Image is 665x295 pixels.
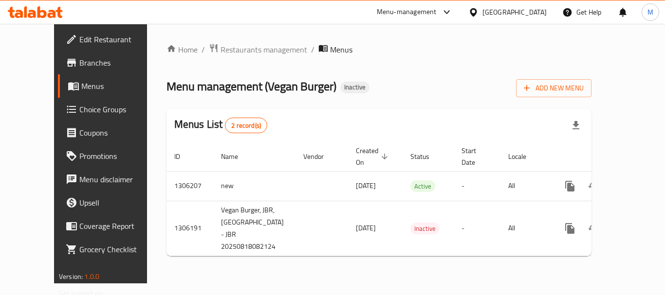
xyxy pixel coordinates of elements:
[174,117,267,133] h2: Menus List
[58,98,165,121] a: Choice Groups
[59,270,83,283] span: Version:
[551,142,660,172] th: Actions
[582,174,605,198] button: Change Status
[311,44,314,55] li: /
[79,104,157,115] span: Choice Groups
[508,151,539,162] span: Locale
[166,142,660,256] table: enhanced table
[79,197,157,208] span: Upsell
[84,270,99,283] span: 1.0.0
[166,44,198,55] a: Home
[79,57,157,69] span: Branches
[647,7,653,17] span: M
[225,121,267,130] span: 2 record(s)
[209,43,307,56] a: Restaurants management
[330,44,352,55] span: Menus
[58,214,165,238] a: Coverage Report
[213,171,296,201] td: new
[454,201,500,256] td: -
[500,201,551,256] td: All
[79,220,157,232] span: Coverage Report
[377,6,437,18] div: Menu-management
[356,145,391,168] span: Created On
[582,217,605,240] button: Change Status
[564,114,588,137] div: Export file
[58,191,165,214] a: Upsell
[410,223,440,234] span: Inactive
[202,44,205,55] li: /
[500,171,551,201] td: All
[482,7,547,17] div: [GEOGRAPHIC_DATA]
[58,144,165,168] a: Promotions
[558,174,582,198] button: more
[356,222,376,234] span: [DATE]
[410,151,442,162] span: Status
[213,201,296,256] td: Vegan Burger, JBR,[GEOGRAPHIC_DATA] - JBR 20250818082124
[516,79,591,97] button: Add New Menu
[524,82,584,94] span: Add New Menu
[79,34,157,45] span: Edit Restaurant
[454,171,500,201] td: -
[58,121,165,144] a: Coupons
[58,74,165,98] a: Menus
[303,151,336,162] span: Vendor
[410,181,435,192] span: Active
[166,201,213,256] td: 1306191
[558,217,582,240] button: more
[225,118,267,133] div: Total records count
[79,243,157,255] span: Grocery Checklist
[221,44,307,55] span: Restaurants management
[79,127,157,139] span: Coupons
[58,238,165,261] a: Grocery Checklist
[58,28,165,51] a: Edit Restaurant
[356,179,376,192] span: [DATE]
[340,82,369,93] div: Inactive
[174,151,193,162] span: ID
[79,174,157,185] span: Menu disclaimer
[221,151,251,162] span: Name
[340,83,369,91] span: Inactive
[166,171,213,201] td: 1306207
[79,150,157,162] span: Promotions
[462,145,489,168] span: Start Date
[166,75,336,97] span: Menu management ( Vegan Burger )
[58,168,165,191] a: Menu disclaimer
[81,80,157,92] span: Menus
[166,43,591,56] nav: breadcrumb
[58,51,165,74] a: Branches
